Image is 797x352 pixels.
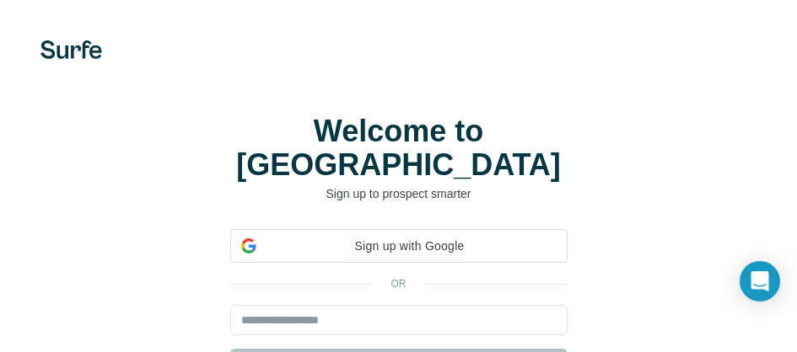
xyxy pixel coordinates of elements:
div: Open Intercom Messenger [740,261,780,301]
p: Sign up to prospect smarter [230,185,568,202]
p: or [372,276,426,291]
h1: Welcome to [GEOGRAPHIC_DATA] [230,115,568,182]
span: Sign up with Google [263,237,557,255]
div: Sign up with Google [230,229,568,263]
img: Surfe's logo [40,40,102,59]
